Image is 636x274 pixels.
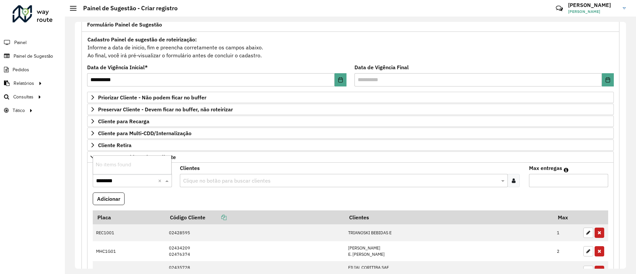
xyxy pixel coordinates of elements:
h2: Painel de Sugestão - Criar registro [77,5,178,12]
span: Mapas Sugeridos: Placa-Cliente [98,154,176,160]
label: Data de Vigência Final [354,63,409,71]
th: Clientes [345,210,554,224]
a: Priorizar Cliente - Não podem ficar no buffer [87,92,614,103]
span: [PERSON_NAME] [568,9,618,15]
em: Máximo de clientes que serão colocados na mesma rota com os clientes informados [564,167,568,173]
th: Max [554,210,580,224]
a: Mapas Sugeridos: Placa-Cliente [87,151,614,163]
label: Clientes [180,164,200,172]
a: Preservar Cliente - Devem ficar no buffer, não roteirizar [87,104,614,115]
span: Consultas [13,93,33,100]
label: Max entregas [529,164,562,172]
a: Cliente para Multi-CDD/Internalização [87,128,614,139]
td: 2 [554,241,580,261]
th: Código Cliente [166,210,345,224]
a: Cliente para Recarga [87,116,614,127]
span: Painel de Sugestão [14,53,53,60]
td: 02428595 [166,224,345,242]
span: Clear all [158,177,164,185]
td: 1 [554,224,580,242]
button: Choose Date [602,73,614,86]
button: Choose Date [335,73,346,86]
a: Copiar [205,214,227,221]
span: Cliente Retira [98,142,132,148]
ng-dropdown-panel: Options list [93,155,172,174]
span: Cliente para Multi-CDD/Internalização [98,131,191,136]
strong: Cadastro Painel de sugestão de roteirização: [87,36,197,43]
span: Painel [14,39,26,46]
td: REC1001 [93,224,166,242]
span: Cliente para Recarga [98,119,149,124]
a: Cliente Retira [87,139,614,151]
div: Informe a data de inicio, fim e preencha corretamente os campos abaixo. Ao final, você irá pré-vi... [87,35,614,60]
span: Preservar Cliente - Devem ficar no buffer, não roteirizar [98,107,233,112]
td: 02434209 02476374 [166,241,345,261]
h3: [PERSON_NAME] [568,2,618,8]
th: Placa [93,210,166,224]
a: Contato Rápido [552,1,566,16]
label: Data de Vigência Inicial [87,63,148,71]
span: Priorizar Cliente - Não podem ficar no buffer [98,95,206,100]
button: Adicionar [93,192,125,205]
span: Tático [13,107,25,114]
td: [PERSON_NAME] E. [PERSON_NAME] [345,241,554,261]
span: Formulário Painel de Sugestão [87,22,162,27]
td: MHC1G01 [93,241,166,261]
span: Pedidos [13,66,29,73]
div: No items found [93,159,171,170]
td: TRIANOSKI BEBIDAS E [345,224,554,242]
span: Relatórios [14,80,34,87]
